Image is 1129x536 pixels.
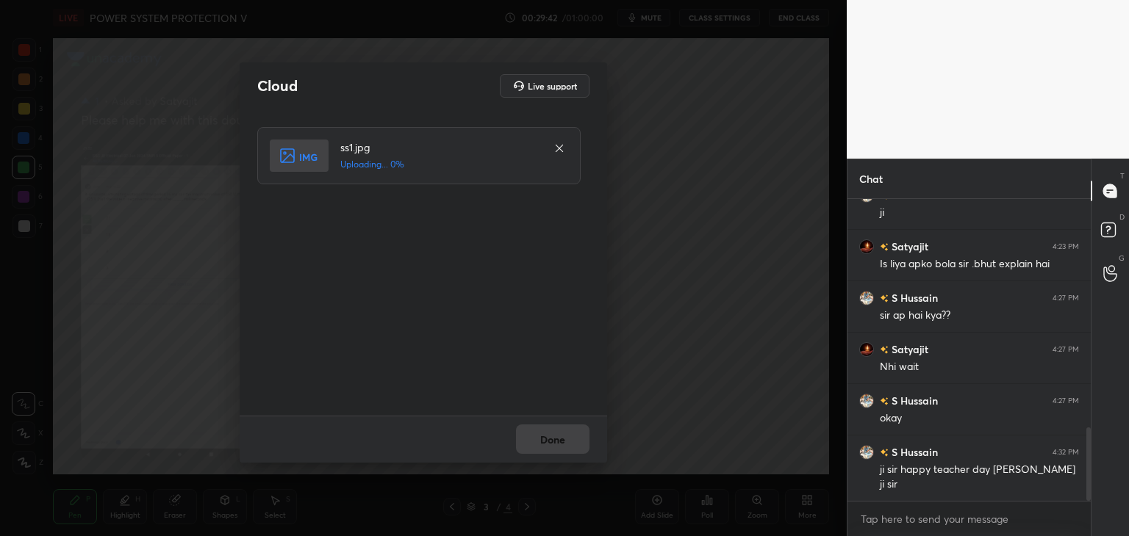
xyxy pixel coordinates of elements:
[880,243,889,251] img: no-rating-badge.077c3623.svg
[340,140,539,155] h4: ss1.jpg
[1119,211,1125,222] p: D
[340,158,539,171] h5: Uploading... 0%
[880,308,1079,323] div: sir ap hai kya??
[847,199,1091,501] div: grid
[1053,345,1079,354] div: 4:27 PM
[889,290,938,305] h6: S Hussain
[880,477,1079,492] div: ji sir
[859,239,874,254] img: daa425374cb446028a250903ee68cc3a.jpg
[880,463,1079,477] div: ji sir happy teacher day [PERSON_NAME]
[889,393,938,408] h6: S Hussain
[859,291,874,305] img: 6ec543c3ec9c4428aa04ab86c63f5a1b.jpg
[1053,448,1079,457] div: 4:32 PM
[880,257,1079,272] div: Is liya apko bola sir .bhut explain hai
[859,394,874,408] img: 6ec543c3ec9c4428aa04ab86c63f5a1b.jpg
[1053,242,1079,251] div: 4:23 PM
[257,76,298,95] h2: Cloud
[1119,253,1125,264] p: G
[1053,396,1079,405] div: 4:27 PM
[889,239,928,254] h6: Satyajit
[1053,294,1079,303] div: 4:27 PM
[889,341,928,357] h6: Satyajit
[880,360,1079,374] div: Nhi wait
[847,159,895,198] p: Chat
[1120,170,1125,181] p: T
[880,411,1079,426] div: okay
[880,397,889,405] img: no-rating-badge.077c3623.svg
[880,346,889,354] img: no-rating-badge.077c3623.svg
[880,294,889,303] img: no-rating-badge.077c3623.svg
[859,342,874,357] img: daa425374cb446028a250903ee68cc3a.jpg
[880,206,1079,220] div: ji
[880,449,889,457] img: no-rating-badge.077c3623.svg
[859,445,874,460] img: 6ec543c3ec9c4428aa04ab86c63f5a1b.jpg
[889,444,938,460] h6: S Hussain
[528,82,577,90] h5: Live support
